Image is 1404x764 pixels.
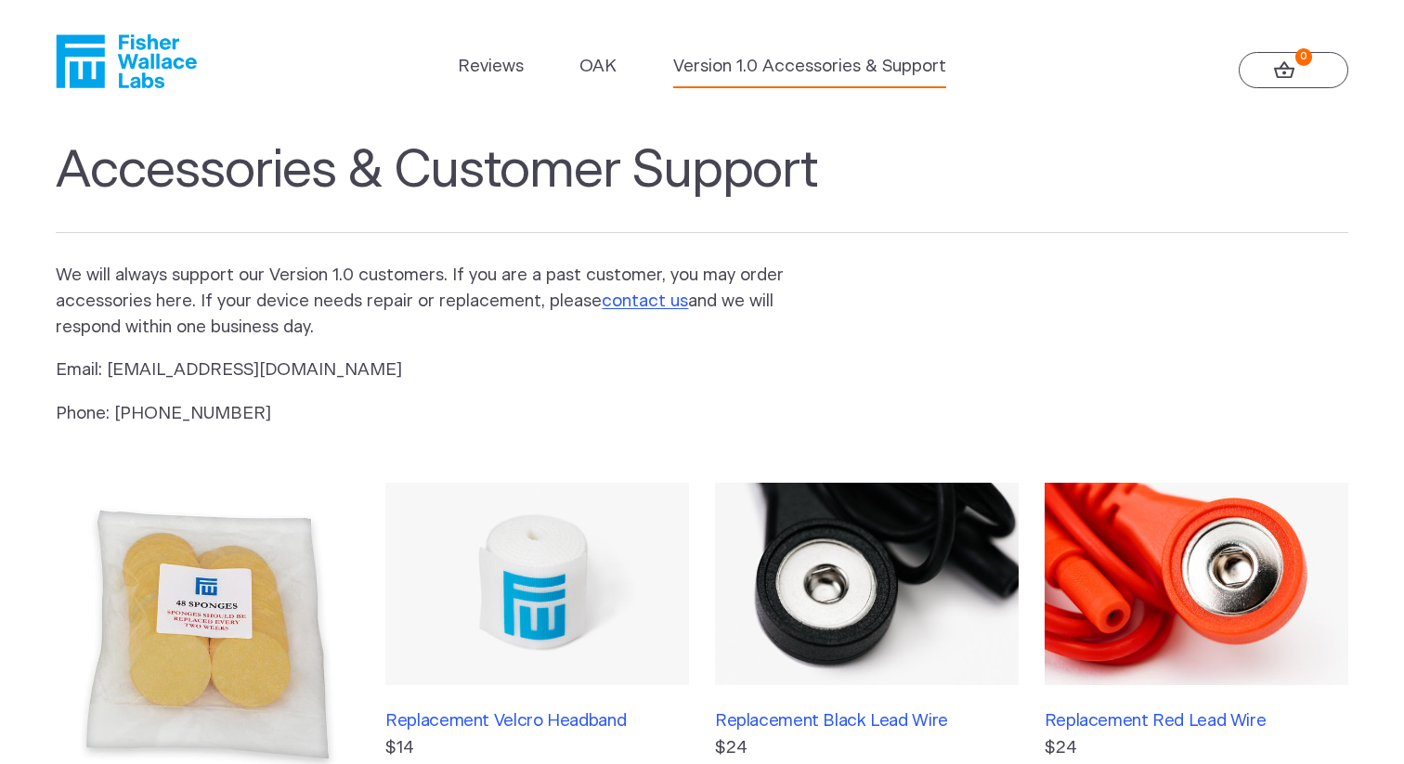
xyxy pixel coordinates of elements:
a: contact us [602,292,688,310]
p: $24 [715,735,1019,761]
p: We will always support our Version 1.0 customers. If you are a past customer, you may order acces... [56,263,813,341]
h3: Replacement Velcro Headband [385,711,689,732]
h3: Replacement Red Lead Wire [1045,711,1348,732]
p: $24 [1045,735,1348,761]
a: OAK [579,54,617,80]
a: Reviews [458,54,524,80]
strong: 0 [1295,48,1313,66]
img: Replacement Velcro Headband [385,483,689,685]
a: 0 [1239,52,1348,89]
img: Replacement Red Lead Wire [1045,483,1348,685]
p: Phone: [PHONE_NUMBER] [56,401,813,427]
p: Email: [EMAIL_ADDRESS][DOMAIN_NAME] [56,357,813,383]
a: Version 1.0 Accessories & Support [673,54,946,80]
a: Fisher Wallace [56,34,197,88]
p: $14 [385,735,689,761]
h3: Replacement Black Lead Wire [715,711,1019,732]
h1: Accessories & Customer Support [56,140,1347,233]
img: Replacement Black Lead Wire [715,483,1019,685]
